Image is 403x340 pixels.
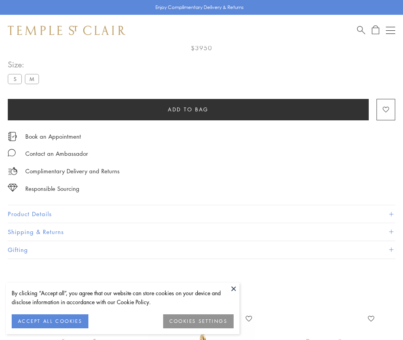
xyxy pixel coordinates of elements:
span: Add to bag [168,105,209,114]
button: ACCEPT ALL COOKIES [12,314,88,328]
button: Gifting [8,241,395,259]
button: Add to bag [8,99,369,120]
label: S [8,74,22,84]
img: Temple St. Clair [8,26,125,35]
div: Responsible Sourcing [25,184,79,194]
span: $3950 [191,43,212,53]
a: Search [357,25,365,35]
label: M [25,74,39,84]
img: MessageIcon-01_2.svg [8,149,16,157]
button: Product Details [8,205,395,223]
div: Contact an Ambassador [25,149,88,159]
p: Enjoy Complimentary Delivery & Returns [155,4,244,11]
div: By clicking “Accept all”, you agree that our website can store cookies on your device and disclos... [12,289,234,307]
img: icon_appointment.svg [8,132,17,141]
button: Open navigation [386,26,395,35]
p: Complimentary Delivery and Returns [25,166,120,176]
img: icon_delivery.svg [8,166,18,176]
button: COOKIES SETTINGS [163,314,234,328]
span: Size: [8,58,42,71]
a: Book an Appointment [25,132,81,141]
button: Shipping & Returns [8,223,395,241]
a: Open Shopping Bag [372,25,379,35]
img: icon_sourcing.svg [8,184,18,192]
